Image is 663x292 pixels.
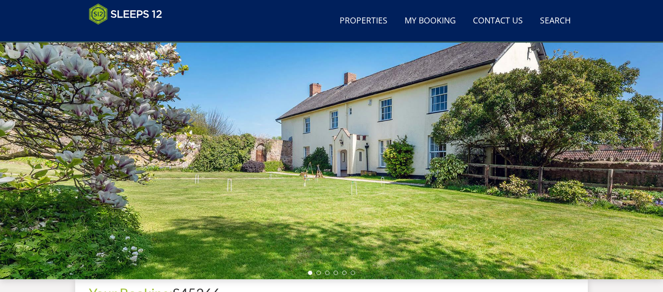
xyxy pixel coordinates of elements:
a: Search [537,12,574,31]
a: Contact Us [469,12,526,31]
img: Sleeps 12 [89,3,162,25]
a: Properties [336,12,391,31]
a: My Booking [401,12,459,31]
iframe: Customer reviews powered by Trustpilot [85,30,174,37]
